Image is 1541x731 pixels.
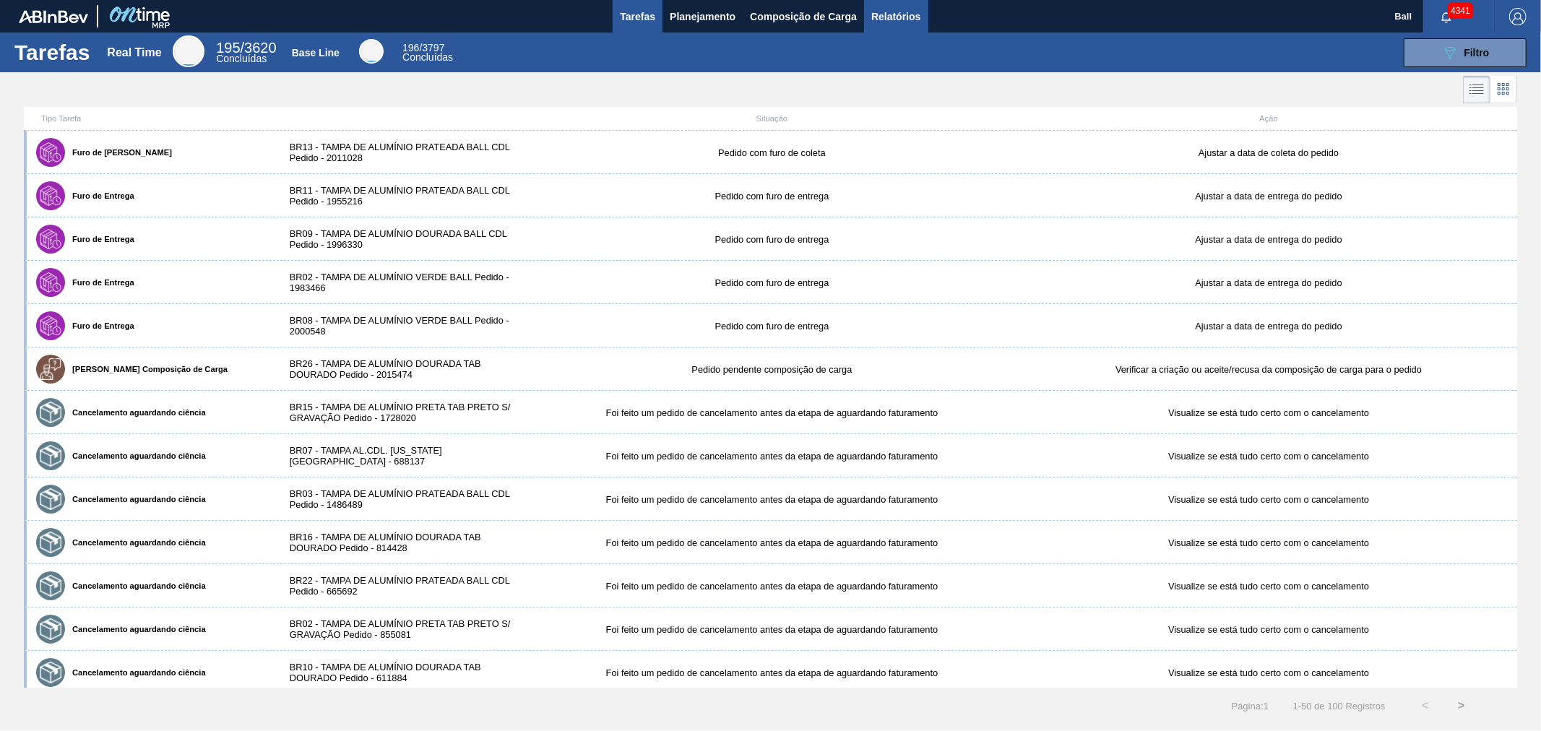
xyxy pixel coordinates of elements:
span: Concluídas [216,53,267,64]
h1: Tarefas [14,44,90,61]
div: Pedido com furo de entrega [524,234,1021,245]
div: Foi feito um pedido de cancelamento antes da etapa de aguardando faturamento [524,667,1021,678]
div: BR11 - TAMPA DE ALUMÍNIO PRATEADA BALL CDL Pedido - 1955216 [275,185,524,207]
label: Furo de Entrega [65,321,134,330]
div: Pedido pendente composição de carga [524,364,1021,375]
div: Foi feito um pedido de cancelamento antes da etapa de aguardando faturamento [524,537,1021,548]
div: BR13 - TAMPA DE ALUMÍNIO PRATEADA BALL CDL Pedido - 2011028 [275,142,524,163]
div: BR03 - TAMPA DE ALUMÍNIO PRATEADA BALL CDL Pedido - 1486489 [275,488,524,510]
div: Pedido com furo de entrega [524,277,1021,288]
button: Notificações [1423,7,1469,27]
div: Foi feito um pedido de cancelamento antes da etapa de aguardando faturamento [524,451,1021,462]
div: BR16 - TAMPA DE ALUMÍNIO DOURADA TAB DOURADO Pedido - 814428 [275,532,524,553]
div: BR07 - TAMPA AL.CDL. [US_STATE][GEOGRAPHIC_DATA] - 688137 [275,445,524,467]
div: BR08 - TAMPA DE ALUMÍNIO VERDE BALL Pedido - 2000548 [275,315,524,337]
div: Visão em Cards [1490,76,1517,103]
div: Verificar a criação ou aceite/recusa da composição de carga para o pedido [1020,364,1517,375]
img: Logout [1509,8,1527,25]
label: Furo de Entrega [65,235,134,243]
span: Página : 1 [1232,701,1269,711]
div: Visualize se está tudo certo com o cancelamento [1020,537,1517,548]
span: 1 - 50 de 100 Registros [1290,701,1386,711]
label: Furo de Entrega [65,278,134,287]
div: Foi feito um pedido de cancelamento antes da etapa de aguardando faturamento [524,581,1021,592]
div: Base Line [359,39,384,64]
div: BR02 - TAMPA DE ALUMÍNIO VERDE BALL Pedido - 1983466 [275,272,524,293]
span: / 3620 [216,40,276,56]
div: Ajustar a data de entrega do pedido [1020,277,1517,288]
div: Visão em Lista [1463,76,1490,103]
button: > [1443,688,1480,724]
label: Cancelamento aguardando ciência [65,408,206,417]
div: Visualize se está tudo certo com o cancelamento [1020,451,1517,462]
span: Relatórios [871,8,920,25]
span: Filtro [1464,47,1490,59]
div: Visualize se está tudo certo com o cancelamento [1020,581,1517,592]
span: / 3797 [402,42,444,53]
label: Cancelamento aguardando ciência [65,538,206,547]
img: TNhmsLtSVTkK8tSr43FrP2fwEKptu5GPRR3wAAAABJRU5ErkJggg== [19,10,88,23]
div: Foi feito um pedido de cancelamento antes da etapa de aguardando faturamento [524,407,1021,418]
button: < [1407,688,1443,724]
div: Pedido com furo de entrega [524,191,1021,202]
div: Ajustar a data de entrega do pedido [1020,321,1517,332]
span: Tarefas [620,8,655,25]
div: Base Line [402,43,453,62]
span: 196 [402,42,419,53]
label: Cancelamento aguardando ciência [65,495,206,503]
div: BR22 - TAMPA DE ALUMÍNIO PRATEADA BALL CDL Pedido - 665692 [275,575,524,597]
label: Cancelamento aguardando ciência [65,581,206,590]
div: BR26 - TAMPA DE ALUMÍNIO DOURADA TAB DOURADO Pedido - 2015474 [275,358,524,380]
span: 4341 [1448,3,1473,19]
div: Visualize se está tudo certo com o cancelamento [1020,667,1517,678]
label: Furo de [PERSON_NAME] [65,148,172,157]
span: Concluídas [402,51,453,63]
div: Ajustar a data de entrega do pedido [1020,234,1517,245]
label: Furo de Entrega [65,191,134,200]
div: Ajustar a data de entrega do pedido [1020,191,1517,202]
div: Real Time [107,46,161,59]
div: Real Time [173,35,204,67]
div: Visualize se está tudo certo com o cancelamento [1020,494,1517,505]
div: Tipo Tarefa [27,114,275,123]
div: Visualize se está tudo certo com o cancelamento [1020,624,1517,635]
div: Pedido com furo de coleta [524,147,1021,158]
span: Composição de Carga [750,8,857,25]
div: BR10 - TAMPA DE ALUMÍNIO DOURADA TAB DOURADO Pedido - 611884 [275,662,524,683]
label: [PERSON_NAME] Composição de Carga [65,365,228,373]
div: BR15 - TAMPA DE ALUMÍNIO PRETA TAB PRETO S/ GRAVAÇÃO Pedido - 1728020 [275,402,524,423]
span: Planejamento [670,8,735,25]
label: Cancelamento aguardando ciência [65,625,206,633]
div: Foi feito um pedido de cancelamento antes da etapa de aguardando faturamento [524,624,1021,635]
div: Pedido com furo de entrega [524,321,1021,332]
span: 195 [216,40,240,56]
div: Ajustar a data de coleta do pedido [1020,147,1517,158]
label: Cancelamento aguardando ciência [65,668,206,677]
div: BR02 - TAMPA DE ALUMÍNIO PRETA TAB PRETO S/ GRAVAÇÃO Pedido - 855081 [275,618,524,640]
div: Visualize se está tudo certo com o cancelamento [1020,407,1517,418]
div: Foi feito um pedido de cancelamento antes da etapa de aguardando faturamento [524,494,1021,505]
div: Ação [1020,114,1517,123]
div: Situação [524,114,1021,123]
button: Filtro [1404,38,1527,67]
label: Cancelamento aguardando ciência [65,451,206,460]
div: BR09 - TAMPA DE ALUMÍNIO DOURADA BALL CDL Pedido - 1996330 [275,228,524,250]
div: Real Time [216,42,276,64]
div: Base Line [292,47,340,59]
